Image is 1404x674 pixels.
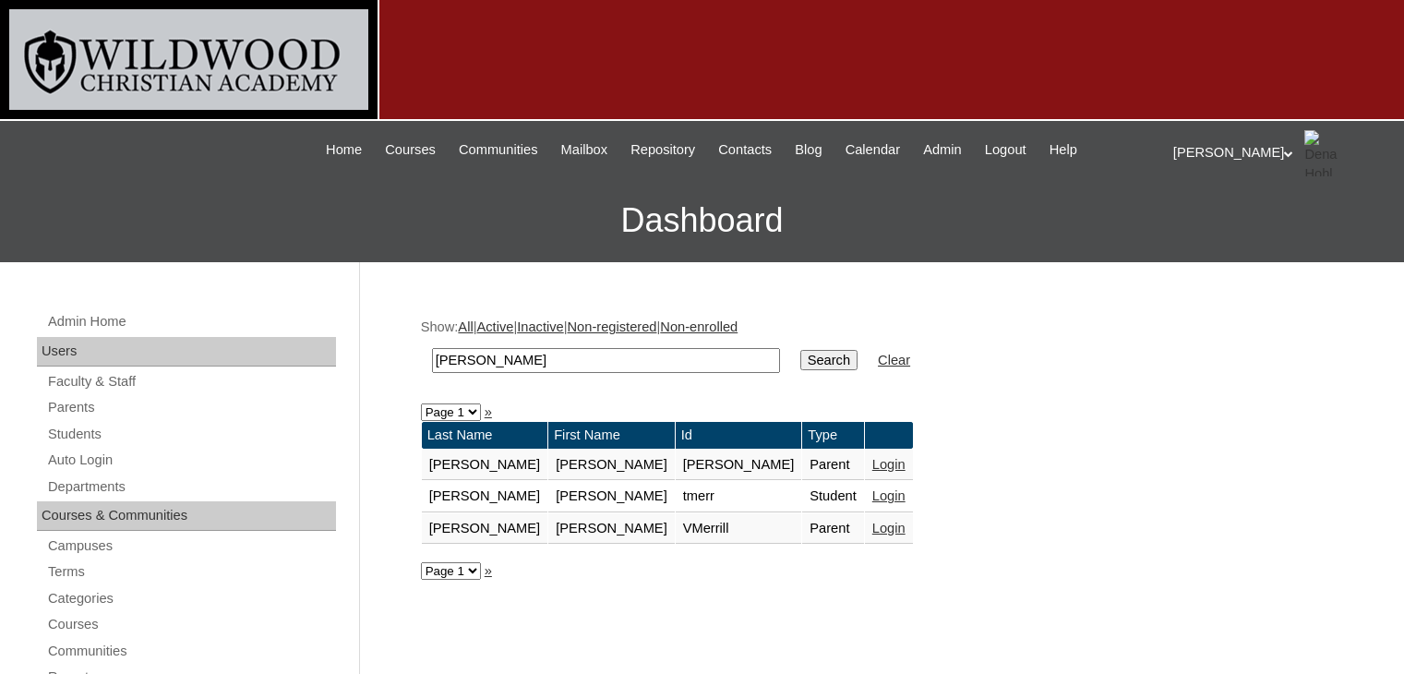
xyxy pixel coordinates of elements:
a: Departments [46,475,336,499]
a: Login [872,521,906,536]
span: Blog [795,139,822,161]
span: Admin [923,139,962,161]
td: Type [802,422,864,449]
td: [PERSON_NAME] [422,513,548,545]
a: Students [46,423,336,446]
a: Blog [786,139,831,161]
td: [PERSON_NAME] [548,513,675,545]
a: Faculty & Staff [46,370,336,393]
a: Terms [46,560,336,584]
span: Help [1050,139,1077,161]
a: Communities [46,640,336,663]
a: Login [872,488,906,503]
a: Login [872,457,906,472]
a: Calendar [836,139,909,161]
a: Campuses [46,535,336,558]
a: Home [317,139,371,161]
a: Active [476,319,513,334]
a: Mailbox [552,139,618,161]
span: Communities [459,139,538,161]
a: All [458,319,473,334]
span: Repository [630,139,695,161]
a: Auto Login [46,449,336,472]
td: [PERSON_NAME] [422,481,548,512]
td: [PERSON_NAME] [422,450,548,481]
span: Logout [985,139,1026,161]
td: Parent [802,450,864,481]
a: Courses [376,139,445,161]
span: Courses [385,139,436,161]
span: Home [326,139,362,161]
a: » [485,563,492,578]
a: Categories [46,587,336,610]
a: Repository [621,139,704,161]
img: Dena Hohl [1304,130,1350,176]
td: [PERSON_NAME] [548,450,675,481]
td: tmerr [676,481,802,512]
div: Show: | | | | [421,318,1335,383]
div: [PERSON_NAME] [1173,130,1386,176]
a: Communities [450,139,547,161]
a: Non-enrolled [660,319,738,334]
input: Search [800,350,858,370]
td: [PERSON_NAME] [676,450,802,481]
td: First Name [548,422,675,449]
a: Contacts [709,139,781,161]
h3: Dashboard [9,179,1395,262]
a: Inactive [517,319,564,334]
div: Users [37,337,336,367]
a: Help [1040,139,1086,161]
a: Admin [914,139,971,161]
a: Admin Home [46,310,336,333]
td: Id [676,422,802,449]
input: Search [432,348,780,373]
td: VMerrill [676,513,802,545]
span: Mailbox [561,139,608,161]
td: [PERSON_NAME] [548,481,675,512]
a: Non-registered [568,319,657,334]
td: Last Name [422,422,548,449]
td: Parent [802,513,864,545]
a: » [485,404,492,419]
a: Clear [878,353,910,367]
div: Courses & Communities [37,501,336,531]
img: logo-white.png [9,9,368,110]
td: Student [802,481,864,512]
span: Calendar [846,139,900,161]
a: Courses [46,613,336,636]
a: Logout [976,139,1036,161]
span: Contacts [718,139,772,161]
a: Parents [46,396,336,419]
